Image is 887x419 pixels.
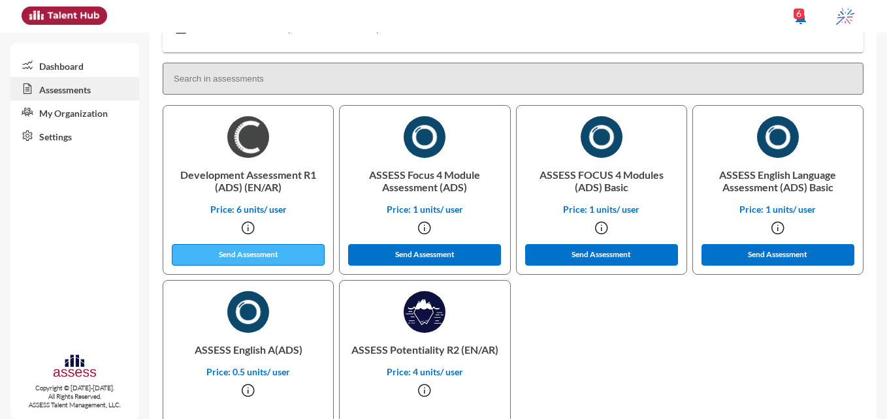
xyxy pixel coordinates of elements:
p: Price: 1 units/ user [703,204,852,215]
p: Price: 6 units/ user [174,204,323,215]
a: Dashboard [10,54,139,77]
input: Search in assessments [163,63,863,95]
p: Price: 1 units/ user [527,204,676,215]
button: Send Assessment [702,244,854,266]
p: ASSESS English A(ADS) [174,333,323,366]
p: Price: 4 units/ user [350,366,499,377]
button: Send Assessment [525,244,678,266]
p: ASSESS English Language Assessment (ADS) Basic [703,158,852,204]
button: Send Assessment [172,244,325,266]
p: Price: 1 units/ user [350,204,499,215]
img: assesscompany-logo.png [52,353,97,381]
p: Development Assessment R1 (ADS) (EN/AR) [174,158,323,204]
p: ASSESS Focus 4 Module Assessment (ADS) [350,158,499,204]
p: Copyright © [DATE]-[DATE]. All Rights Reserved. ASSESS Talent Management, LLC. [10,384,139,409]
a: Settings [10,124,139,147]
div: 6 [794,8,804,19]
mat-icon: notifications [793,10,809,25]
p: ASSESS Potentiality R2 (EN/AR) [350,333,499,366]
p: ASSESS FOCUS 4 Modules (ADS) Basic [527,158,676,204]
a: Assessments [10,77,139,101]
p: Price: 0.5 units/ user [174,366,323,377]
a: My Organization [10,101,139,124]
button: Send Assessment [348,244,501,266]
